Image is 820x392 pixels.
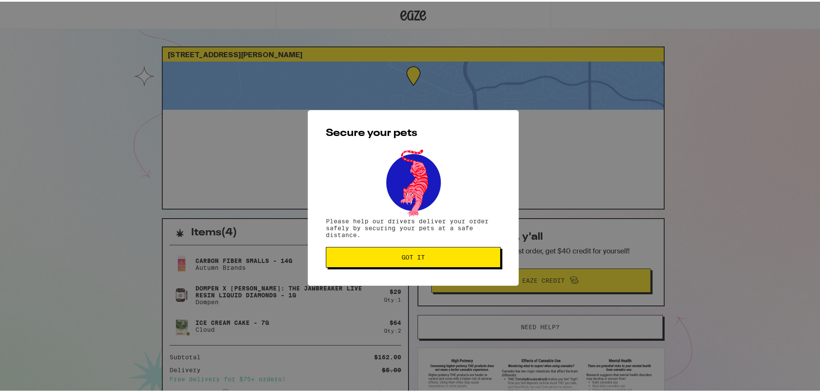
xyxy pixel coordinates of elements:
[326,245,501,266] button: Got it
[378,145,449,216] img: pets
[326,216,501,237] p: Please help our drivers deliver your order safely by securing your pets at a safe distance.
[5,6,62,13] span: Hi. Need any help?
[402,253,425,259] span: Got it
[326,127,501,137] h2: Secure your pets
